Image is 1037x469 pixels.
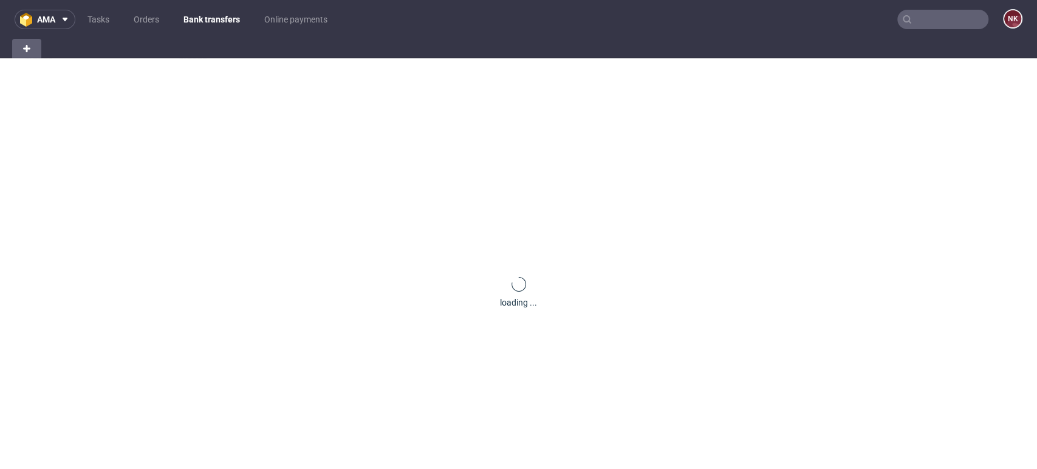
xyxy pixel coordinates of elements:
img: logo [20,13,37,27]
a: Orders [126,10,166,29]
a: Bank transfers [176,10,247,29]
span: ama [37,15,55,24]
a: Online payments [257,10,335,29]
div: loading ... [500,296,537,309]
button: ama [15,10,75,29]
a: Tasks [80,10,117,29]
figcaption: NK [1004,10,1021,27]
